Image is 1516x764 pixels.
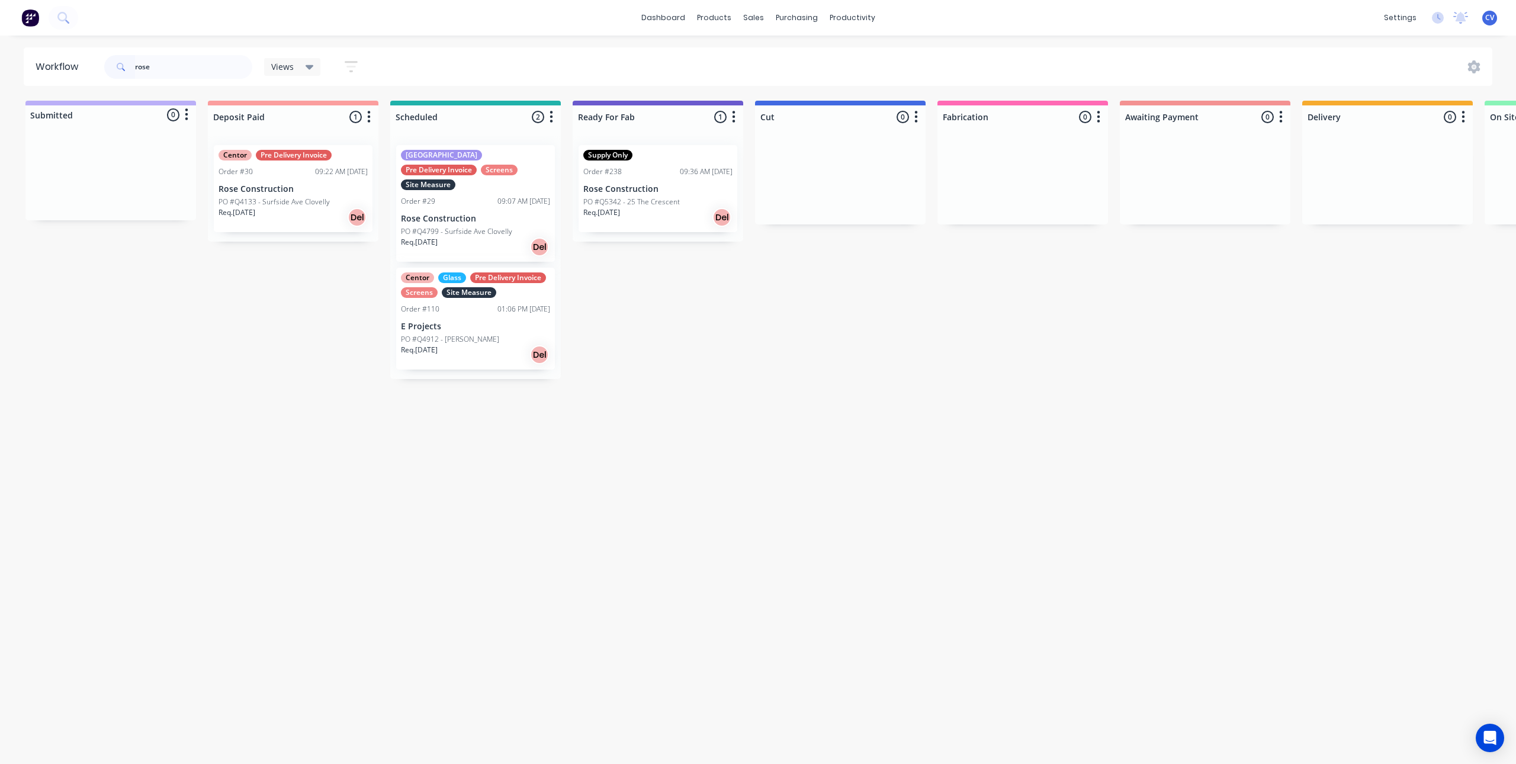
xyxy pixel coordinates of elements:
[583,197,680,207] p: PO #Q5342 - 25 The Crescent
[579,145,737,232] div: Supply OnlyOrder #23809:36 AM [DATE]Rose ConstructionPO #Q5342 - 25 The CrescentReq.[DATE]Del
[712,208,731,227] div: Del
[401,150,482,160] div: [GEOGRAPHIC_DATA]
[481,165,518,175] div: Screens
[271,60,294,73] span: Views
[691,9,737,27] div: products
[1485,12,1494,23] span: CV
[219,197,330,207] p: PO #Q4133 - Surfside Ave Clovelly
[770,9,824,27] div: purchasing
[583,166,622,177] div: Order #238
[497,304,550,314] div: 01:06 PM [DATE]
[36,60,84,74] div: Workflow
[442,287,496,298] div: Site Measure
[470,272,546,283] div: Pre Delivery Invoice
[219,184,368,194] p: Rose Construction
[583,150,632,160] div: Supply Only
[219,207,255,218] p: Req. [DATE]
[530,237,549,256] div: Del
[401,304,439,314] div: Order #110
[401,214,550,224] p: Rose Construction
[401,165,477,175] div: Pre Delivery Invoice
[401,322,550,332] p: E Projects
[21,9,39,27] img: Factory
[135,55,252,79] input: Search for orders...
[401,334,499,345] p: PO #Q4912 - [PERSON_NAME]
[401,196,435,207] div: Order #29
[219,150,252,160] div: Centor
[401,179,455,190] div: Site Measure
[401,272,434,283] div: Centor
[396,145,555,262] div: [GEOGRAPHIC_DATA]Pre Delivery InvoiceScreensSite MeasureOrder #2909:07 AM [DATE]Rose Construction...
[1378,9,1422,27] div: settings
[530,345,549,364] div: Del
[824,9,881,27] div: productivity
[583,207,620,218] p: Req. [DATE]
[219,166,253,177] div: Order #30
[256,150,332,160] div: Pre Delivery Invoice
[401,226,512,237] p: PO #Q4799 - Surfside Ave Clovelly
[214,145,372,232] div: CentorPre Delivery InvoiceOrder #3009:22 AM [DATE]Rose ConstructionPO #Q4133 - Surfside Ave Clove...
[583,184,733,194] p: Rose Construction
[497,196,550,207] div: 09:07 AM [DATE]
[1476,724,1504,752] div: Open Intercom Messenger
[438,272,466,283] div: Glass
[680,166,733,177] div: 09:36 AM [DATE]
[396,268,555,370] div: CentorGlassPre Delivery InvoiceScreensSite MeasureOrder #11001:06 PM [DATE]E ProjectsPO #Q4912 - ...
[401,345,438,355] p: Req. [DATE]
[401,237,438,248] p: Req. [DATE]
[635,9,691,27] a: dashboard
[315,166,368,177] div: 09:22 AM [DATE]
[401,287,438,298] div: Screens
[348,208,367,227] div: Del
[737,9,770,27] div: sales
